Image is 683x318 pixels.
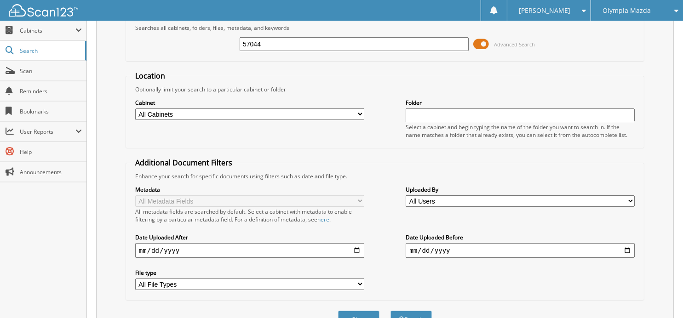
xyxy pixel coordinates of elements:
[406,243,635,258] input: end
[135,269,364,277] label: File type
[637,274,683,318] iframe: Chat Widget
[20,67,82,75] span: Scan
[131,24,639,32] div: Searches all cabinets, folders, files, metadata, and keywords
[20,27,75,34] span: Cabinets
[20,87,82,95] span: Reminders
[135,186,364,193] label: Metadata
[135,208,364,223] div: All metadata fields are searched by default. Select a cabinet with metadata to enable filtering b...
[603,8,651,13] span: Olympia Mazda
[135,233,364,241] label: Date Uploaded After
[135,99,364,107] label: Cabinet
[20,47,80,55] span: Search
[9,4,78,17] img: scan123-logo-white.svg
[20,128,75,136] span: User Reports
[494,41,535,48] span: Advanced Search
[20,108,82,115] span: Bookmarks
[131,85,639,93] div: Optionally limit your search to a particular cabinet or folder
[406,99,635,107] label: Folder
[406,186,635,193] label: Uploaded By
[131,172,639,180] div: Enhance your search for specific documents using filters such as date and file type.
[519,8,570,13] span: [PERSON_NAME]
[131,158,237,168] legend: Additional Document Filters
[135,243,364,258] input: start
[131,71,170,81] legend: Location
[20,148,82,156] span: Help
[406,123,635,139] div: Select a cabinet and begin typing the name of the folder you want to search in. If the name match...
[317,216,329,223] a: here
[20,168,82,176] span: Announcements
[406,233,635,241] label: Date Uploaded Before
